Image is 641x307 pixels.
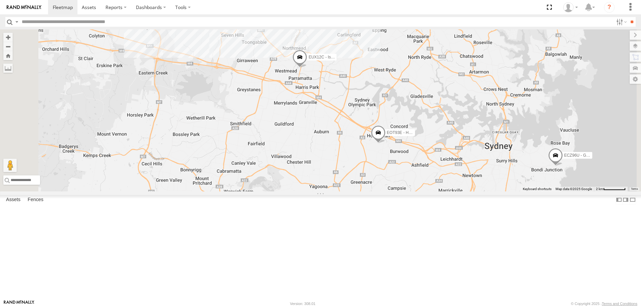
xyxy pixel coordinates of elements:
[3,42,13,51] button: Zoom out
[630,74,641,84] label: Map Settings
[596,187,603,191] span: 2 km
[3,63,13,73] label: Measure
[594,187,628,191] button: Map Scale: 2 km per 63 pixels
[571,302,637,306] div: © Copyright 2025 -
[3,159,17,172] button: Drag Pegman onto the map to open Street View
[3,33,13,42] button: Zoom in
[24,195,47,204] label: Fences
[3,195,24,204] label: Assets
[308,55,350,59] span: EUX12C - Isuzu DMAX
[622,195,629,205] label: Dock Summary Table to the Right
[523,187,552,191] button: Keyboard shortcuts
[564,153,602,158] span: ECZ96U - Great Wall
[604,2,615,13] i: ?
[629,195,636,205] label: Hide Summary Table
[556,187,592,191] span: Map data ©2025 Google
[561,2,580,12] div: Tom Tozer
[4,300,34,307] a: Visit our Website
[290,302,315,306] div: Version: 308.01
[14,17,19,27] label: Search Query
[616,195,622,205] label: Dock Summary Table to the Left
[387,130,417,135] span: EOT93E - HiAce
[7,5,41,10] img: rand-logo.svg
[602,302,637,306] a: Terms and Conditions
[631,188,638,190] a: Terms (opens in new tab)
[3,51,13,60] button: Zoom Home
[614,17,628,27] label: Search Filter Options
